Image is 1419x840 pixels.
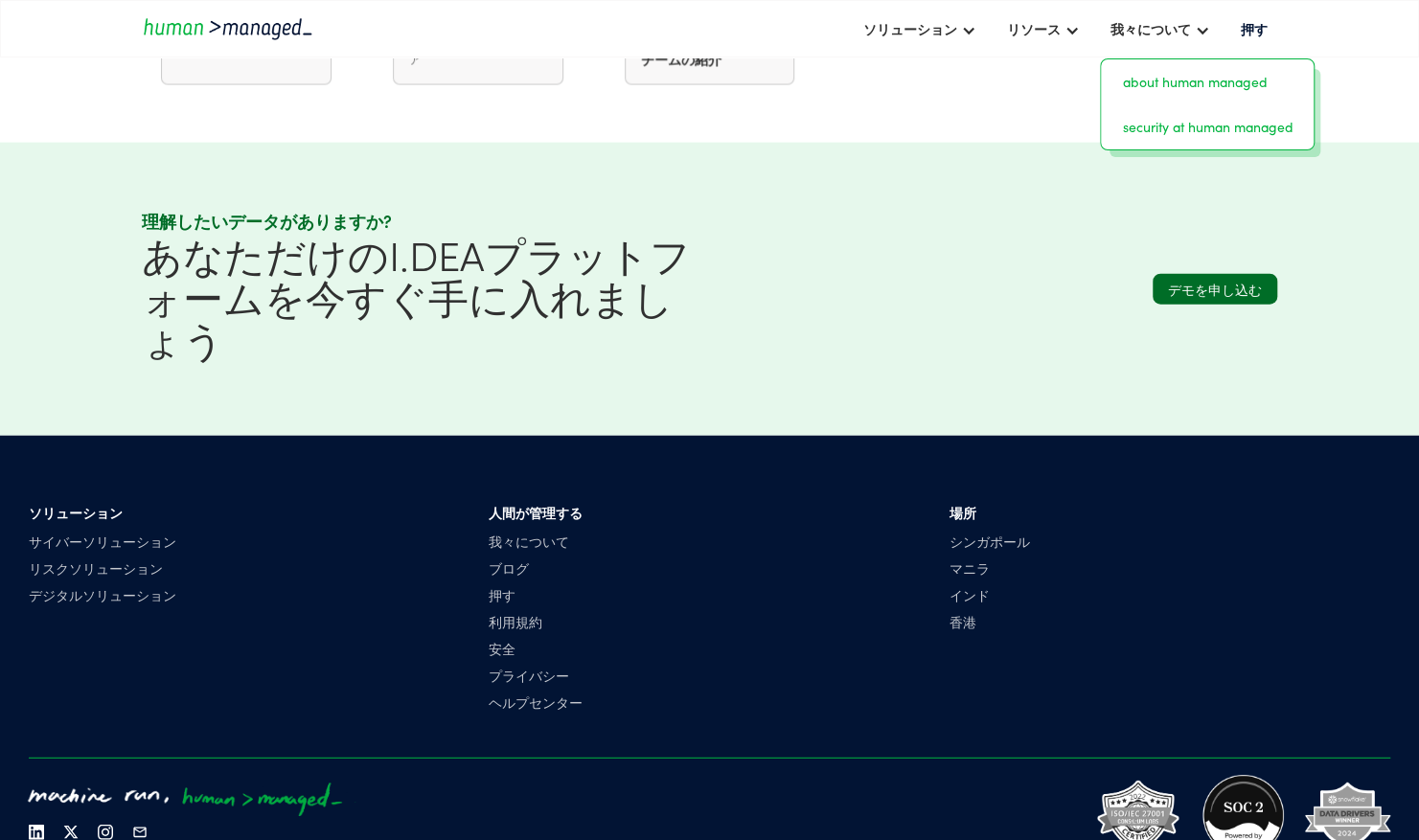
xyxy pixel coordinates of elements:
div: 香港 [950,612,1030,631]
div: ソリューション [862,17,956,40]
div: ソリューション [29,503,176,522]
a: 利用規約 [489,612,583,631]
a: ヘルプセンター [489,692,583,712]
div: 我々について [1110,17,1190,40]
a: security at human managed [1109,112,1306,142]
div: 場所 [950,503,1030,522]
div: 人間が管理する [489,503,583,522]
img: 機械駆動, 人間管理 [17,773,357,825]
div: リソース [996,12,1088,45]
div: 我々について [1100,12,1219,45]
a: 押す [489,585,583,604]
div: マニラ [950,558,1030,578]
div: インド [950,585,1030,604]
div: 理解したいデータがありますか? [142,210,699,233]
a: 安全 [489,639,583,658]
a: about human managed [1109,67,1306,97]
a: デジタルソリューション [29,585,176,604]
a: ブログ [489,558,583,578]
div: シンガポール [950,532,1030,551]
h1: あなただけのI.DEAプラットフォームを今すぐ手に入れましょう [142,233,699,359]
a: 家 [142,15,314,41]
a: プライバシー [489,666,583,685]
div: リソース [1006,17,1060,40]
a: 押す [1230,12,1277,45]
a: リスクソリューション [29,558,176,578]
a: デモを申し込む [1153,274,1277,305]
a: サイバーソリューション [29,532,176,551]
div: ソリューション [853,12,985,45]
a: 我々について [489,532,583,551]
